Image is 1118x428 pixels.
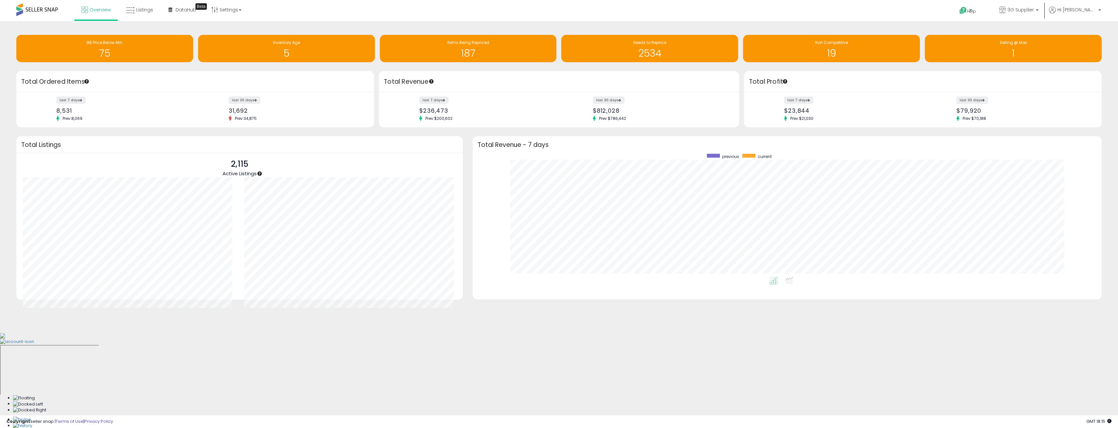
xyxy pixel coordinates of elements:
[787,116,817,121] span: Prev: $21,030
[222,170,257,177] span: Active Listings
[16,35,193,62] a: BB Price Below Min 75
[422,116,456,121] span: Prev: $200,602
[954,2,989,21] a: Help
[749,77,1097,86] h3: Total Profit
[136,7,153,13] span: Listings
[959,116,989,121] span: Prev: $70,188
[90,7,111,13] span: Overview
[21,77,369,86] h3: Total Ordered Items
[956,107,1090,114] div: $79,920
[59,116,86,121] span: Prev: 8,069
[1049,7,1101,21] a: Hi [PERSON_NAME]
[13,401,43,407] img: Docked Left
[478,142,1097,147] h3: Total Revenue - 7 days
[746,48,917,59] h1: 19
[56,107,190,114] div: 8,531
[959,7,967,15] i: Get Help
[593,107,728,114] div: $812,028
[428,78,434,84] div: Tooltip anchor
[419,107,554,114] div: $236,473
[257,171,263,177] div: Tooltip anchor
[967,8,976,14] span: Help
[198,35,375,62] a: Inventory Age 5
[925,35,1102,62] a: Selling @ Max 1
[84,78,90,84] div: Tooltip anchor
[13,417,31,423] img: Home
[1000,40,1027,45] span: Selling @ Max
[229,96,260,104] label: last 30 days
[633,40,666,45] span: Needs to Reprice
[384,77,734,86] h3: Total Revenue
[565,48,735,59] h1: 2534
[195,3,207,10] div: Tooltip anchor
[758,154,772,159] span: current
[815,40,848,45] span: Non Competitive
[561,35,738,62] a: Needs to Reprice 2534
[596,116,629,121] span: Prev: $786,442
[20,48,190,59] h1: 75
[784,107,918,114] div: $23,844
[419,96,449,104] label: last 7 days
[176,7,196,13] span: DataHub
[383,48,553,59] h1: 187
[229,107,363,114] div: 31,692
[593,96,624,104] label: last 30 days
[1057,7,1096,13] span: Hi [PERSON_NAME]
[782,78,788,84] div: Tooltip anchor
[201,48,372,59] h1: 5
[928,48,1098,59] h1: 1
[784,96,813,104] label: last 7 days
[743,35,920,62] a: Non Competitive 19
[722,154,739,159] span: previous
[956,96,988,104] label: last 30 days
[447,40,489,45] span: Items Being Repriced
[222,158,257,170] p: 2,115
[13,395,35,401] img: Floating
[1008,7,1034,13] span: 3G Supplier
[21,142,458,147] h3: Total Listings
[232,116,260,121] span: Prev: 34,875
[87,40,122,45] span: BB Price Below Min
[13,407,46,413] img: Docked Right
[273,40,300,45] span: Inventory Age
[56,96,86,104] label: last 7 days
[380,35,557,62] a: Items Being Repriced 187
